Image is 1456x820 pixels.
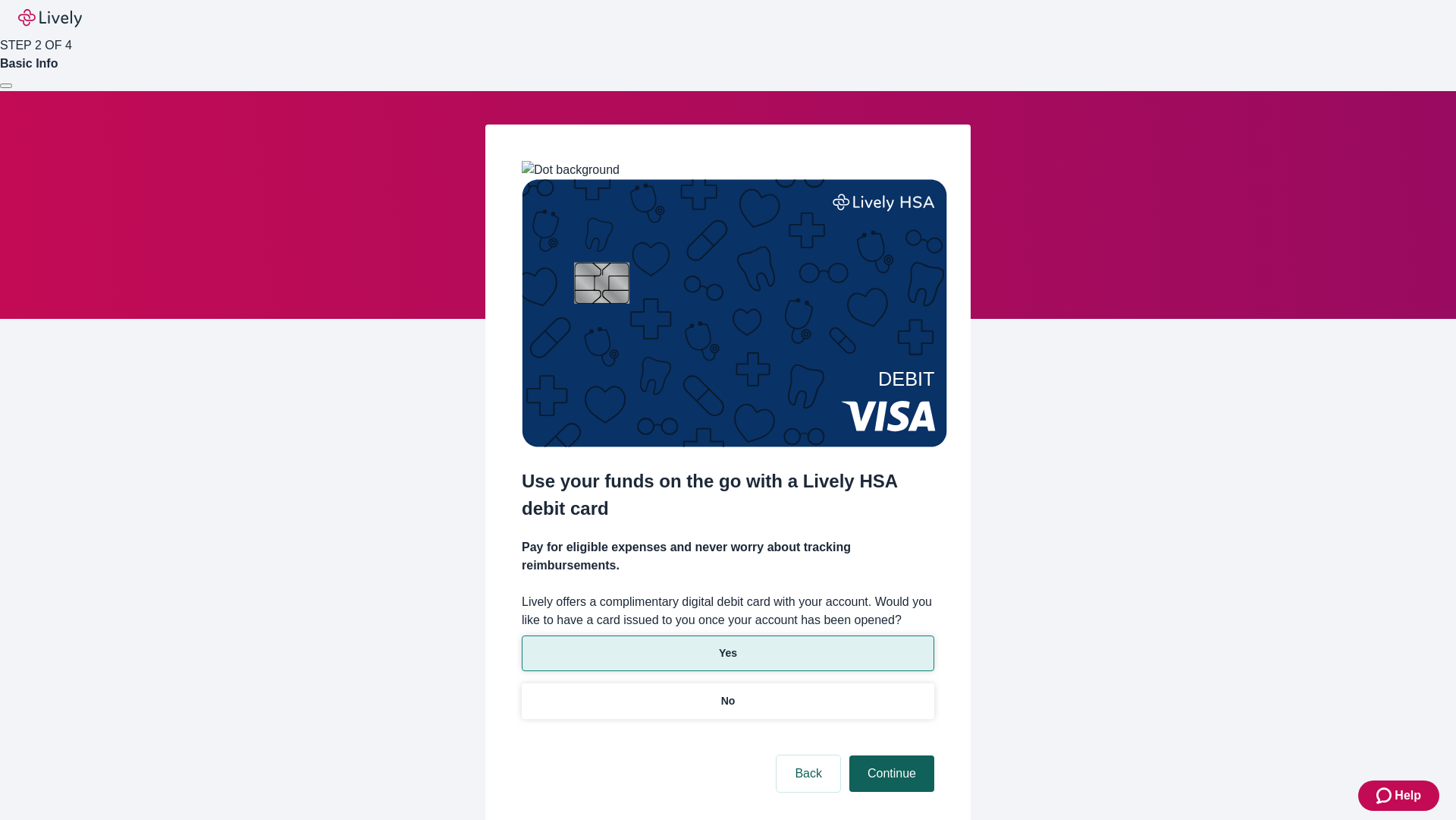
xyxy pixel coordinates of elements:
[719,645,737,661] p: Yes
[522,683,934,719] button: No
[522,179,947,447] img: Debit card
[522,593,934,629] label: Lively offers a complimentary digital debit card with your account. Would you like to have a card...
[721,693,736,709] p: No
[1376,787,1395,805] svg: Zendesk support icon
[849,755,934,792] button: Continue
[1358,781,1439,811] button: Zendesk support iconHelp
[522,635,934,671] button: Yes
[1395,787,1421,805] span: Help
[522,161,620,179] img: Dot background
[522,468,934,522] h2: Use your funds on the go with a Lively HSA debit card
[522,538,934,575] h4: Pay for eligible expenses and never worry about tracking reimbursements.
[18,9,82,27] img: Lively
[777,755,840,792] button: Back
